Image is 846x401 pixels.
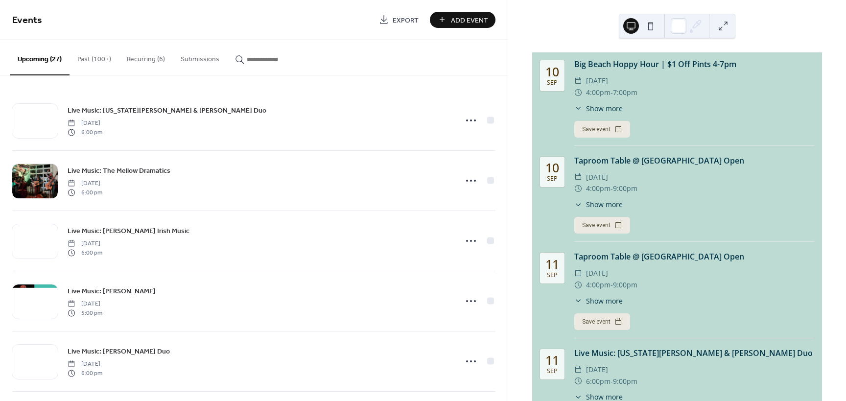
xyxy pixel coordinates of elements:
[545,66,559,78] div: 10
[68,106,266,116] span: Live Music: [US_STATE][PERSON_NAME] & [PERSON_NAME] Duo
[586,183,611,194] span: 4:00pm
[586,376,611,387] span: 6:00pm
[68,347,170,357] span: Live Music: [PERSON_NAME] Duo
[574,364,582,376] div: ​
[545,354,559,366] div: 11
[173,40,227,74] button: Submissions
[586,87,611,98] span: 4:00pm
[574,251,814,262] div: Taproom Table @ [GEOGRAPHIC_DATA] Open
[68,286,156,297] span: Live Music: [PERSON_NAME]
[574,183,582,194] div: ​
[547,176,558,182] div: Sep
[574,279,582,291] div: ​
[12,11,42,30] span: Events
[574,121,630,138] button: Save event
[68,119,102,128] span: [DATE]
[372,12,426,28] a: Export
[574,199,582,210] div: ​
[586,364,608,376] span: [DATE]
[68,239,102,248] span: [DATE]
[586,267,608,279] span: [DATE]
[586,103,623,114] span: Show more
[10,40,70,75] button: Upcoming (27)
[586,296,623,306] span: Show more
[611,376,613,387] span: -
[574,313,630,330] button: Save event
[586,279,611,291] span: 4:00pm
[68,188,102,197] span: 6:00 pm
[613,279,637,291] span: 9:00pm
[68,360,102,369] span: [DATE]
[611,87,613,98] span: -
[545,162,559,174] div: 10
[68,285,156,297] a: Live Music: [PERSON_NAME]
[68,105,266,116] a: Live Music: [US_STATE][PERSON_NAME] & [PERSON_NAME] Duo
[68,308,102,317] span: 5:00 pm
[574,199,623,210] button: ​Show more
[574,296,582,306] div: ​
[574,267,582,279] div: ​
[430,12,495,28] button: Add Event
[613,376,637,387] span: 9:00pm
[68,128,102,137] span: 6:00 pm
[574,75,582,87] div: ​
[574,217,630,234] button: Save event
[574,58,814,70] div: Big Beach Hoppy Hour | $1 Off Pints 4-7pm
[574,87,582,98] div: ​
[547,80,558,86] div: Sep
[68,179,102,188] span: [DATE]
[68,369,102,377] span: 6:00 pm
[574,155,814,166] div: Taproom Table @ [GEOGRAPHIC_DATA] Open
[613,87,637,98] span: 7:00pm
[611,279,613,291] span: -
[68,300,102,308] span: [DATE]
[574,103,582,114] div: ​
[68,248,102,257] span: 6:00 pm
[70,40,119,74] button: Past (100+)
[547,272,558,279] div: Sep
[613,183,637,194] span: 9:00pm
[611,183,613,194] span: -
[574,296,623,306] button: ​Show more
[574,376,582,387] div: ​
[68,225,189,236] a: Live Music: [PERSON_NAME] Irish Music
[68,165,170,176] a: Live Music: The Mellow Dramatics
[68,166,170,176] span: Live Music: The Mellow Dramatics
[68,226,189,236] span: Live Music: [PERSON_NAME] Irish Music
[586,171,608,183] span: [DATE]
[574,103,623,114] button: ​Show more
[545,258,559,270] div: 11
[574,347,814,359] div: Live Music: [US_STATE][PERSON_NAME] & [PERSON_NAME] Duo
[547,368,558,375] div: Sep
[574,171,582,183] div: ​
[451,15,488,25] span: Add Event
[68,346,170,357] a: Live Music: [PERSON_NAME] Duo
[393,15,419,25] span: Export
[586,199,623,210] span: Show more
[586,75,608,87] span: [DATE]
[119,40,173,74] button: Recurring (6)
